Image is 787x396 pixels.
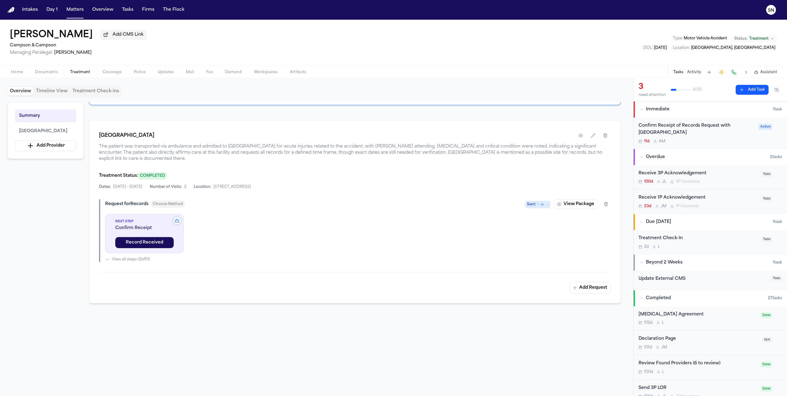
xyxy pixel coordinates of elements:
[731,35,777,42] button: Change status from Treatment
[639,170,757,177] div: Receive 3P Acknowledgement
[103,70,121,75] span: Coverage
[140,4,157,15] button: Firms
[644,244,649,249] span: 2d
[44,4,60,15] button: Day 1
[10,30,93,41] button: Edit matter name
[160,4,187,15] button: The Flock
[15,140,76,151] button: Add Provider
[120,4,136,15] button: Tasks
[771,85,782,95] button: Hide completed tasks (⌘⇧H)
[99,132,154,139] h1: [GEOGRAPHIC_DATA]
[634,331,787,355] div: Open task: Declaration Page
[659,139,665,144] span: A M
[34,87,70,96] button: Timeline View
[634,189,787,214] div: Open task: Receive 1P Acknowledgement
[554,199,598,209] button: View Package
[213,184,251,189] span: [STREET_ADDRESS]
[758,124,772,130] span: Active
[20,4,40,15] button: Intakes
[734,36,747,41] span: Status:
[644,204,651,209] span: 23d
[639,311,757,318] div: [MEDICAL_DATA] Agreement
[662,179,666,184] span: J L
[527,201,536,208] span: Sent
[35,70,58,75] span: Documents
[100,30,147,40] button: Add CMS Link
[206,70,213,75] span: Fax
[639,194,757,201] div: Receive 1P Acknowledgement
[676,179,699,184] span: 3P Insurance
[112,257,150,262] span: View all steps ( 2 of 10 )
[730,68,738,77] button: Make a Call
[151,200,185,208] button: Choose Method
[646,154,665,160] span: Overdue
[643,46,653,50] span: DOL :
[184,184,186,189] span: 2
[290,70,306,75] span: Artifacts
[634,101,787,117] button: Immediate1task
[646,259,682,266] span: Beyond 2 Weeks
[105,201,148,207] div: Request for Records
[693,87,702,92] span: 9 / 32
[99,173,138,178] span: Treatment Status:
[7,7,15,13] a: Home
[634,290,787,306] button: Completed27tasks
[70,70,90,75] span: Treatment
[654,46,667,50] span: [DATE]
[646,219,671,225] span: Due [DATE]
[634,255,787,271] button: Beyond 2 Weeks1task
[761,196,772,202] span: Todo
[761,362,772,367] span: Done
[676,204,698,209] span: 1P Insurance
[761,236,772,242] span: Todo
[194,184,211,189] span: Location:
[639,122,755,137] div: Confirm Receipt of Records Request with [GEOGRAPHIC_DATA]
[642,45,669,51] button: Edit DOL: 2024-10-05
[634,165,787,190] div: Open task: Receive 3P Acknowledgement
[634,149,787,165] button: Overdue2tasks
[754,70,777,75] button: Assistant
[639,93,666,97] div: need attention
[673,46,690,50] span: Location :
[661,204,666,209] span: J M
[770,155,782,160] span: 2 task s
[639,82,666,92] div: 3
[90,4,116,15] button: Overview
[113,184,142,189] span: [DATE] - [DATE]
[761,312,772,318] span: Done
[10,50,53,55] span: Managing Paralegal:
[658,244,660,249] span: L
[7,7,15,13] img: Finch Logo
[113,32,144,38] span: Add CMS Link
[186,70,194,75] span: Mail
[673,70,683,75] button: Tasks
[15,109,76,122] button: Summary
[644,320,653,325] span: 102d
[7,87,34,96] button: Overview
[760,70,777,75] span: Assistant
[64,4,86,15] button: Matters
[105,257,611,262] button: View all steps (2of10)
[15,125,76,138] button: [GEOGRAPHIC_DATA]
[150,184,182,189] span: Number of Visits:
[671,35,729,42] button: Edit Type: Motor Vehicle Accident
[644,345,652,350] span: 101d
[762,337,772,343] span: N/A
[569,282,611,293] button: Add Request
[634,355,787,380] div: Open task: Review Found Providers (6 to review)
[99,184,111,189] span: Dates:
[736,85,769,95] button: Add Task
[705,68,714,77] button: Add Task
[10,42,147,49] h2: Campson & Campson
[761,171,772,177] span: Todo
[639,385,757,392] div: Send 3P LOR
[773,260,782,265] span: 1 task
[134,70,145,75] span: Police
[644,370,653,374] span: 100d
[639,360,757,367] div: Review Found Providers (6 to review)
[773,220,782,224] span: 1 task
